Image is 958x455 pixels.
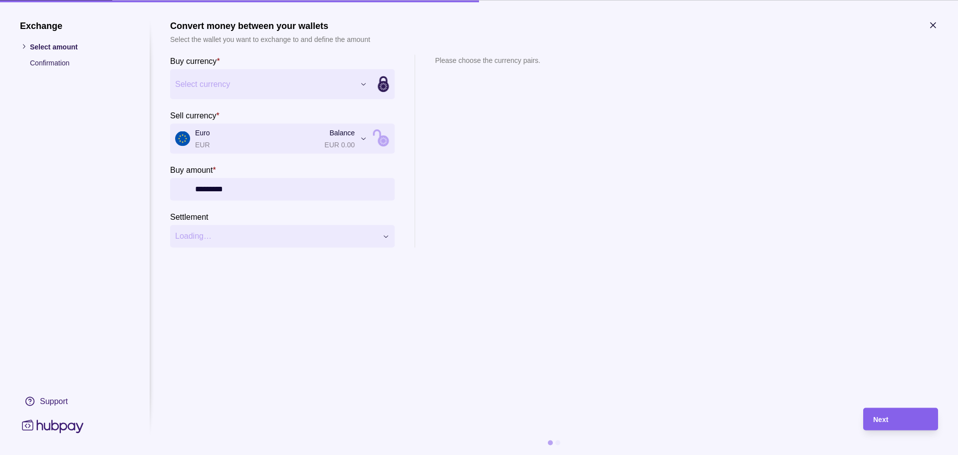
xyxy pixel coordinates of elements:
div: Support [40,396,68,407]
h1: Exchange [20,20,130,31]
a: Support [20,391,130,412]
p: Confirmation [30,57,130,68]
label: Sell currency [170,109,220,121]
p: Please choose the currency pairs. [435,54,540,65]
label: Buy amount [170,163,216,175]
p: Settlement [170,212,208,221]
p: Sell currency [170,111,216,119]
p: Select amount [30,41,130,52]
button: Next [863,408,938,430]
span: Next [873,416,888,424]
label: Settlement [170,210,208,222]
label: Buy currency [170,54,220,66]
h1: Convert money between your wallets [170,20,370,31]
input: amount [195,178,390,200]
p: Buy currency [170,56,217,65]
p: Select the wallet you want to exchange to and define the amount [170,33,370,44]
p: Buy amount [170,165,213,174]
